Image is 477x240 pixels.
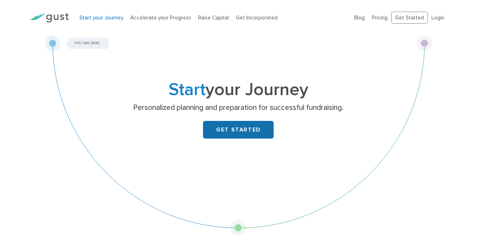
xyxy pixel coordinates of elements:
a: Accelerate your Progress [130,14,191,21]
a: Pricing [372,14,388,21]
a: Blog [354,14,365,21]
a: Login [431,14,444,21]
a: Start your Journey [79,14,123,21]
h1: your Journey [99,82,378,98]
span: Start [169,79,205,100]
a: Raise Capital [198,14,229,21]
p: Personalized planning and preparation for successful fundraising. [102,103,375,113]
a: Get Started [391,12,428,24]
img: Gust Logo [29,13,69,23]
a: GET STARTED [203,121,274,139]
a: Get Incorporated [236,14,278,21]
